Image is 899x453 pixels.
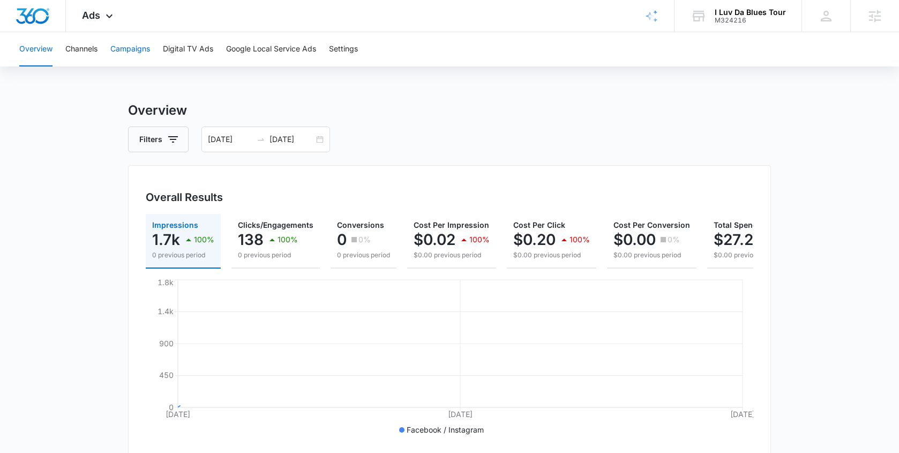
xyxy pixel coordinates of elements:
p: 100% [194,236,214,243]
p: Facebook / Instagram [407,424,484,435]
h3: Overall Results [146,189,223,205]
p: $0.00 previous period [513,250,590,260]
p: 0 previous period [238,250,313,260]
p: $27.23 [714,231,763,248]
span: Ads [82,10,100,21]
span: to [257,135,265,144]
span: Cost Per Impression [414,220,489,229]
p: $0.00 previous period [414,250,490,260]
tspan: [DATE] [730,410,755,419]
p: 138 [238,231,264,248]
span: swap-right [257,135,265,144]
p: $0.00 previous period [714,250,797,260]
span: Total Spend [714,220,758,229]
button: Digital TV Ads [163,32,213,66]
p: 100% [278,236,298,243]
span: Clicks/Engagements [238,220,313,229]
span: Impressions [152,220,198,229]
p: 0% [668,236,680,243]
button: Filters [128,127,189,152]
tspan: [DATE] [166,410,190,419]
p: 0 previous period [152,250,214,260]
button: Channels [65,32,98,66]
p: 100% [469,236,490,243]
button: Overview [19,32,53,66]
input: Start date [208,133,252,145]
p: $0.00 [613,231,656,248]
p: 0 previous period [337,250,390,260]
p: $0.02 [414,231,455,248]
span: Conversions [337,220,384,229]
button: Google Local Service Ads [226,32,316,66]
tspan: 900 [159,339,174,348]
input: End date [269,133,314,145]
button: Campaigns [110,32,150,66]
span: Cost Per Conversion [613,220,690,229]
span: Cost Per Click [513,220,565,229]
p: 1.7k [152,231,180,248]
p: 100% [570,236,590,243]
p: 0 [337,231,347,248]
div: account id [715,17,786,24]
h3: Overview [128,101,771,120]
tspan: 1.4k [158,307,174,316]
button: Settings [329,32,358,66]
p: $0.20 [513,231,556,248]
tspan: [DATE] [448,410,473,419]
div: account name [715,8,786,17]
tspan: 450 [159,370,174,380]
tspan: 0 [169,403,174,412]
p: 0% [358,236,371,243]
p: $0.00 previous period [613,250,690,260]
tspan: 1.8k [158,278,174,287]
